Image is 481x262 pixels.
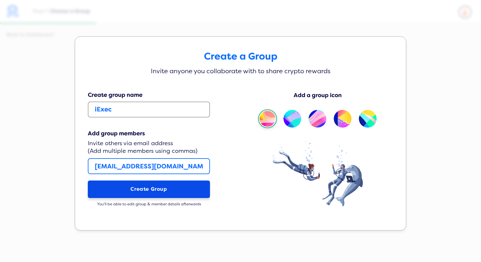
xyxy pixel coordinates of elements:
div: Invite others via email address (Add multiple members using commas) [88,140,210,155]
div: Add group members [88,130,210,137]
input: john@beatles.com, paul@beatles.com... [88,158,210,174]
input: The Beatles [88,102,210,117]
p: You'll be able to edit group & member details afterwards [88,202,210,207]
img: Group Avatar Option [283,109,302,128]
img: Quidli Illustration [272,141,363,206]
h3: Create a Group [81,51,400,62]
button: Create Group [88,181,210,198]
img: Group Avatar Option [308,109,327,128]
div: Create group name [88,92,210,98]
img: Group Avatar Option [258,109,277,128]
img: Group Avatar Option [358,109,377,128]
div: Add a group icon [294,92,342,99]
img: Group Avatar Option [333,109,352,128]
h5: Invite anyone you collaborate with to share crypto rewards [145,67,336,76]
